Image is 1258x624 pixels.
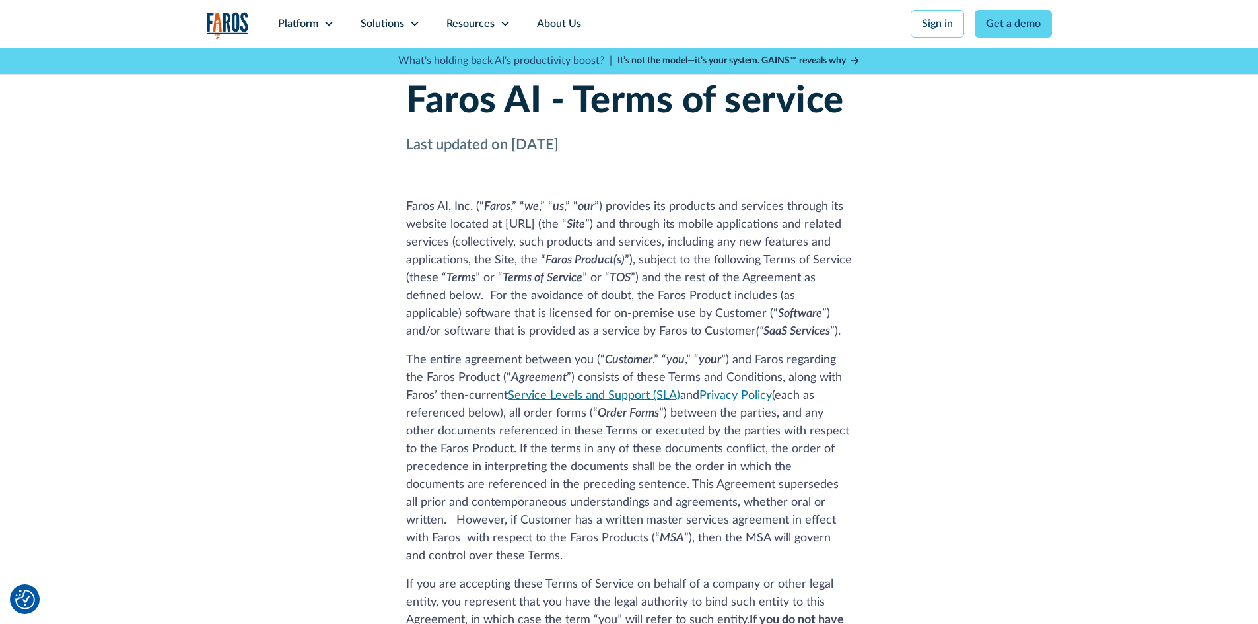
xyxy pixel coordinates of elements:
em: MSA [660,532,684,544]
strong: It’s not the model—it’s your system. GAINS™ reveals why [617,56,846,65]
em: Site [567,219,585,230]
em: you [666,354,685,366]
p: The entire agreement between you (“ ,” “ ,” “ ”) and Faros regarding the Faros Product (“ ”) cons... [406,351,852,565]
h1: Faros AI - Terms of service [406,79,852,123]
a: Sign in [911,10,964,38]
em: our [578,201,594,213]
em: ) [621,254,625,266]
em: your [699,354,721,366]
em: TOS [610,272,631,284]
em: Customer [605,354,652,366]
a: Get a demo [975,10,1052,38]
a: Privacy Policy [699,390,772,401]
em: us [553,201,564,213]
a: home [207,12,249,39]
em: Faros Product(s [545,254,621,266]
a: Service Levels and Support (SLA) [508,390,680,401]
em: (“SaaS Services [756,326,830,337]
div: Resources [446,16,495,32]
img: Logo of the analytics and reporting company Faros. [207,12,249,39]
p: Faros AI, Inc. (“ ,” “ ,” “ ,” “ ”) provides its products and services through its website locate... [406,198,852,341]
button: Cookie Settings [15,590,35,609]
em: Terms [446,272,475,284]
em: Order Forms [598,407,659,419]
img: Revisit consent button [15,590,35,609]
em: Faros [484,201,510,213]
p: Last updated on [DATE] [406,134,852,156]
div: Platform [278,16,318,32]
em: Software [778,308,822,320]
div: Solutions [361,16,404,32]
a: It’s not the model—it’s your system. GAINS™ reveals why [617,54,860,68]
em: Terms of Service [503,272,582,284]
p: What's holding back AI's productivity boost? | [398,53,612,69]
em: Agreement [511,372,567,384]
em: we [524,201,539,213]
